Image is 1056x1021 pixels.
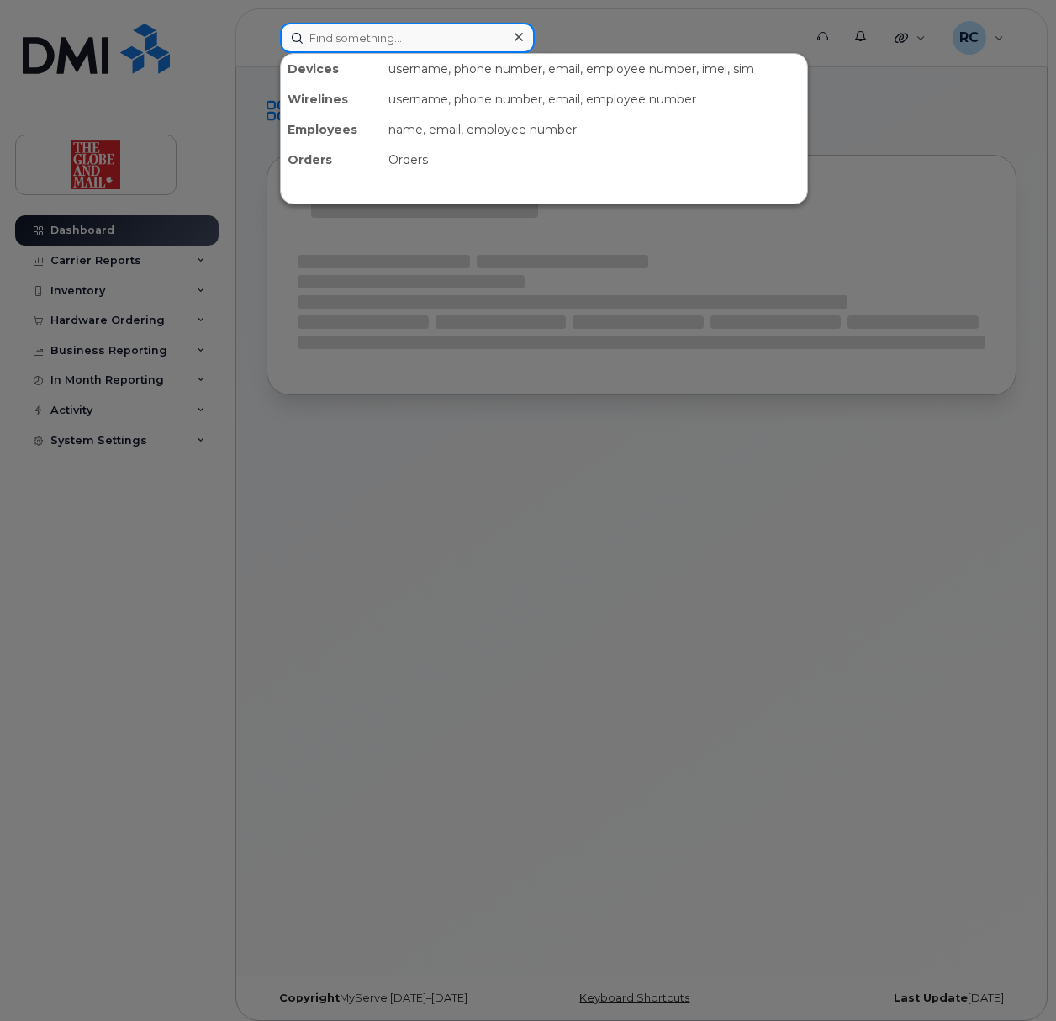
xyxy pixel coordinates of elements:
div: Orders [281,145,382,175]
div: username, phone number, email, employee number, imei, sim [382,54,807,84]
div: Wirelines [281,84,382,114]
div: Devices [281,54,382,84]
div: Employees [281,114,382,145]
div: username, phone number, email, employee number [382,84,807,114]
div: Orders [382,145,807,175]
div: name, email, employee number [382,114,807,145]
